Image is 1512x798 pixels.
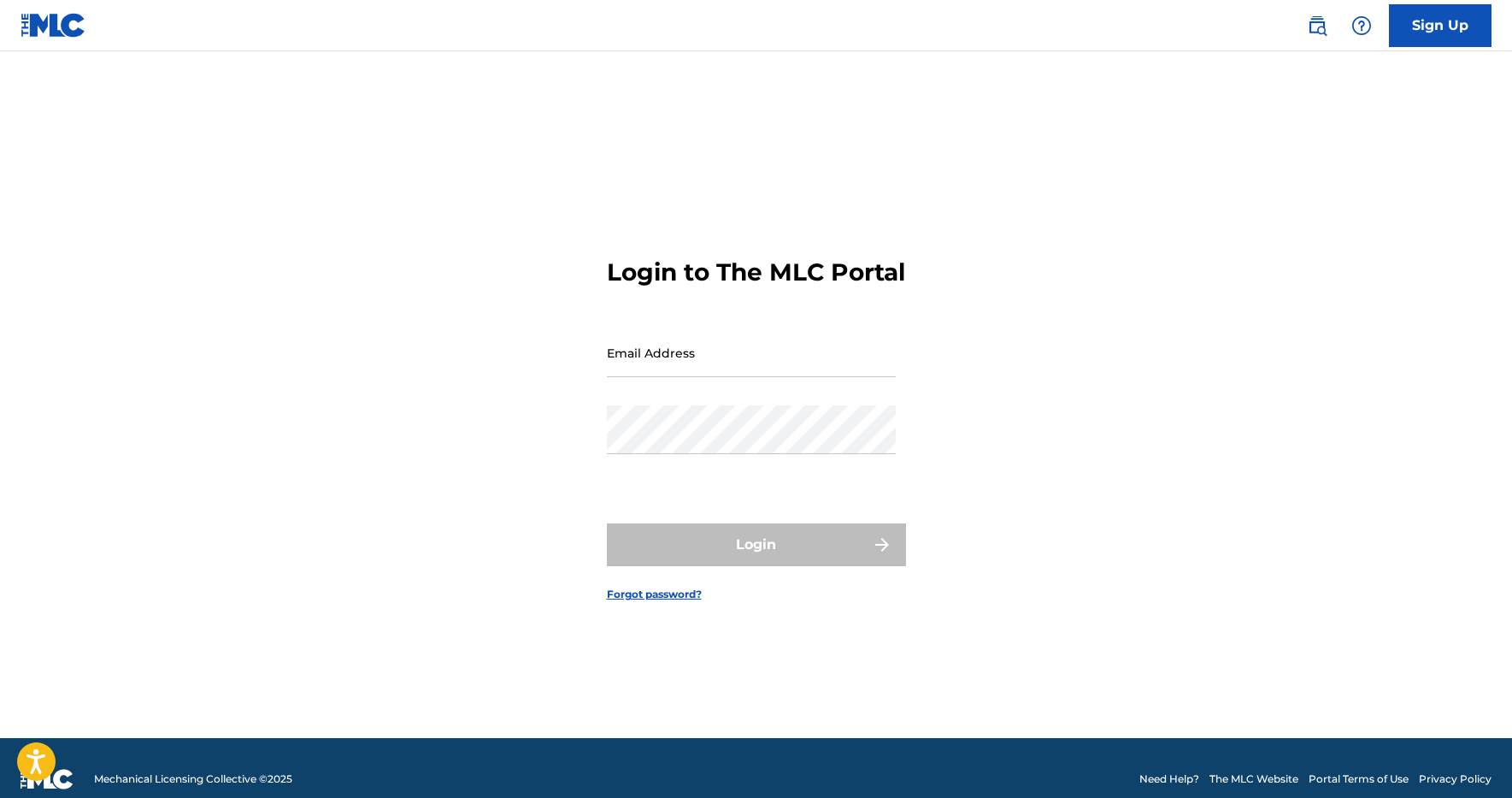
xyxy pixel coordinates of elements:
a: The MLC Website [1209,771,1298,787]
img: logo [21,769,74,789]
a: Forgot password? [607,587,702,602]
a: Sign Up [1389,4,1491,47]
h3: Login to The MLC Portal [607,257,905,287]
img: MLC Logo [21,13,86,38]
span: Mechanical Licensing Collective © 2025 [94,771,292,787]
div: Help [1344,9,1379,43]
a: Privacy Policy [1419,771,1491,787]
a: Portal Terms of Use [1309,771,1409,787]
a: Public Search [1300,9,1334,43]
img: help [1351,15,1372,36]
img: search [1307,15,1327,36]
a: Need Help? [1139,771,1199,787]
